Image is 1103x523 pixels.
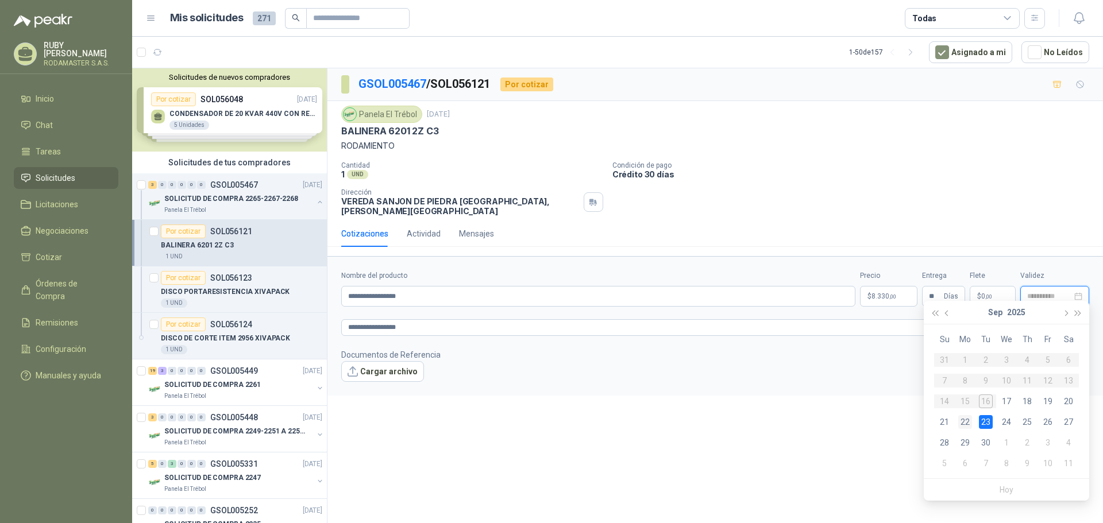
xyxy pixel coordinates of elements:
div: 4 [1062,436,1075,450]
th: Sa [1058,329,1079,350]
td: 2025-09-21 [934,412,955,432]
label: Validez [1020,270,1089,281]
div: 0 [178,413,186,421]
p: GSOL005252 [210,506,258,514]
a: Configuración [14,338,118,360]
p: BALINERA 6201 2Z C3 [161,240,234,251]
a: 3 0 0 0 0 0 GSOL005467[DATE] Company LogoSOLICITUD DE COMPRA 2265-2267-2268Panela El Trébol [148,178,325,215]
div: 0 [158,181,167,189]
div: 0 [158,460,167,468]
div: 20 [1062,394,1075,408]
td: 2025-10-10 [1038,453,1058,474]
td: 2025-09-18 [1017,391,1038,412]
div: 19 [1041,394,1055,408]
p: [DATE] [303,366,322,377]
p: GSOL005467 [210,181,258,189]
p: Panela El Trébol [164,485,206,494]
img: Logo peakr [14,14,72,28]
a: Por cotizarSOL056123DISCO PORTARESISTENCIA XIVAPACK1 UND [132,266,327,313]
div: 0 [197,413,206,421]
th: Mo [955,329,975,350]
div: 3 [1041,436,1055,450]
div: 0 [178,367,186,375]
a: Manuales y ayuda [14,365,118,386]
p: / SOL056121 [358,75,491,93]
div: 0 [148,506,157,514]
label: Flete [970,270,1016,281]
p: [DATE] [427,109,450,120]
span: $ [977,293,981,300]
th: Tu [975,329,996,350]
td: 2025-09-17 [996,391,1017,412]
div: 0 [168,181,176,189]
td: 2025-09-24 [996,412,1017,432]
img: Company Logo [148,429,162,443]
td: 2025-10-07 [975,453,996,474]
div: 0 [178,460,186,468]
div: 11 [1062,456,1075,470]
td: 2025-10-08 [996,453,1017,474]
div: 1 UND [161,252,187,261]
div: 3 [148,181,157,189]
td: 2025-10-06 [955,453,975,474]
a: Inicio [14,88,118,110]
td: 2025-09-23 [975,412,996,432]
a: Por cotizarSOL056121BALINERA 6201 2Z C31 UND [132,220,327,266]
label: Nombre del producto [341,270,855,281]
td: 2025-10-05 [934,453,955,474]
button: No Leídos [1021,41,1089,63]
p: Crédito 30 días [612,169,1098,179]
div: Panela El Trébol [341,106,422,123]
div: 3 [148,413,157,421]
p: GSOL005331 [210,460,258,468]
p: SOL056124 [210,320,252,328]
a: Remisiones [14,312,118,334]
div: 27 [1062,415,1075,429]
span: Licitaciones [36,198,78,211]
button: Asignado a mi [929,41,1012,63]
div: 8 [1000,456,1013,470]
span: Órdenes de Compra [36,277,107,303]
p: Condición de pago [612,161,1098,169]
div: 5 [938,456,951,470]
p: SOLICITUD DE COMPRA 2249-2251 A 2256-2258 Y 2262 [164,426,307,437]
div: 0 [158,413,167,421]
td: 2025-10-02 [1017,432,1038,453]
div: 1 UND [161,299,187,308]
p: $8.330,00 [860,286,917,307]
span: Manuales y ayuda [36,369,101,382]
div: 0 [197,181,206,189]
th: We [996,329,1017,350]
button: Solicitudes de nuevos compradores [137,73,322,82]
div: 3 [168,460,176,468]
span: 8.330 [871,293,896,300]
div: 21 [938,415,951,429]
div: 2 [1020,436,1034,450]
span: Tareas [36,145,61,158]
p: RODAMASTER S.A.S. [44,60,118,67]
span: Cotizar [36,251,62,264]
p: [DATE] [303,459,322,470]
img: Company Logo [344,108,356,121]
span: search [292,14,300,22]
a: Tareas [14,141,118,162]
span: Negociaciones [36,224,88,237]
td: 2025-09-28 [934,432,955,453]
div: 22 [958,415,972,429]
td: 2025-09-26 [1038,412,1058,432]
span: Chat [36,119,53,131]
span: Inicio [36,92,54,105]
div: 9 [1020,456,1034,470]
a: Órdenes de Compra [14,273,118,307]
p: RODAMIENTO [341,140,1089,152]
a: 5 0 3 0 0 0 GSOL005331[DATE] Company LogoSOLICITUD DE COMPRA 2247Panela El Trébol [148,457,325,494]
p: SOL056123 [210,274,252,282]
th: Fr [1038,329,1058,350]
div: 7 [979,456,993,470]
button: 2025 [1007,301,1025,324]
p: DISCO PORTARESISTENCIA XIVAPACK [161,286,290,297]
td: 2025-09-20 [1058,391,1079,412]
div: Por cotizar [161,271,206,285]
td: 2025-09-25 [1017,412,1038,432]
p: Cantidad [341,161,603,169]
